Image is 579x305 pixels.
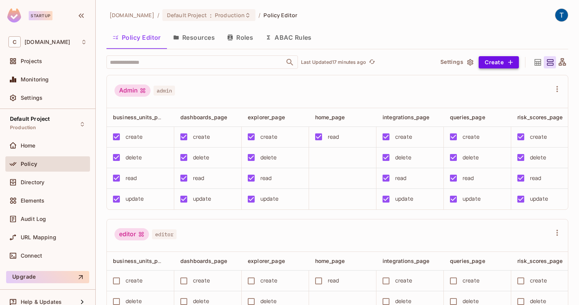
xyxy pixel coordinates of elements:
[395,195,413,203] div: update
[260,195,278,203] div: update
[248,114,285,120] span: explorer_page
[193,133,210,141] div: create
[463,153,479,162] div: delete
[193,174,204,182] div: read
[180,114,227,120] span: dashboards_page
[258,11,260,19] li: /
[395,153,411,162] div: delete
[215,11,245,19] span: Production
[193,195,211,203] div: update
[8,36,21,47] span: C
[154,86,175,96] span: admin
[463,133,479,141] div: create
[517,114,563,120] span: risk_scores_page
[7,8,21,23] img: SReyMgAAAABJRU5ErkJggg==
[369,58,375,66] span: refresh
[193,153,209,162] div: delete
[113,114,168,121] span: business_units_page
[530,153,546,162] div: delete
[260,153,276,162] div: delete
[221,28,259,47] button: Roles
[126,174,137,182] div: read
[193,276,210,285] div: create
[21,161,37,167] span: Policy
[395,174,407,182] div: read
[114,84,150,97] div: Admin
[21,58,42,64] span: Projects
[530,195,548,203] div: update
[180,258,227,264] span: dashboards_page
[209,12,212,18] span: :
[6,271,89,283] button: Upgrade
[368,58,377,67] button: refresh
[25,39,70,45] span: Workspace: cyclops.security
[366,58,377,67] span: Click to refresh data
[21,299,62,305] span: Help & Updates
[260,174,272,182] div: read
[463,195,481,203] div: update
[110,11,154,19] span: the active workspace
[126,276,142,285] div: create
[530,174,541,182] div: read
[29,11,52,20] div: Startup
[21,253,42,259] span: Connect
[437,56,476,68] button: Settings
[21,234,56,240] span: URL Mapping
[517,258,563,264] span: risk_scores_page
[395,133,412,141] div: create
[21,179,44,185] span: Directory
[530,276,547,285] div: create
[167,28,221,47] button: Resources
[315,258,345,264] span: home_page
[463,276,479,285] div: create
[10,116,50,122] span: Default Project
[328,276,339,285] div: read
[260,276,277,285] div: create
[463,174,474,182] div: read
[167,11,207,19] span: Default Project
[21,76,49,83] span: Monitoring
[106,28,167,47] button: Policy Editor
[21,95,43,101] span: Settings
[301,59,366,65] p: Last Updated 17 minutes ago
[260,133,277,141] div: create
[479,56,519,68] button: Create
[113,257,168,264] span: business_units_page
[152,229,177,239] span: editor
[530,133,547,141] div: create
[126,195,144,203] div: update
[21,198,44,204] span: Elements
[21,143,36,149] span: Home
[114,228,149,240] div: editor
[126,153,142,162] div: delete
[259,28,318,47] button: ABAC Rules
[248,258,285,264] span: explorer_page
[328,133,339,141] div: read
[285,57,295,68] button: Open
[126,133,142,141] div: create
[21,216,46,222] span: Audit Log
[383,258,430,264] span: integrations_page
[450,258,485,264] span: queries_page
[450,114,485,120] span: queries_page
[10,125,36,131] span: Production
[555,9,568,21] img: Tal Cohen
[383,114,430,120] span: integrations_page
[315,114,345,120] span: home_page
[157,11,159,19] li: /
[263,11,297,19] span: Policy Editor
[395,276,412,285] div: create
